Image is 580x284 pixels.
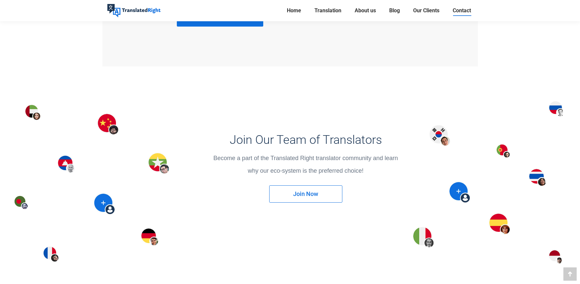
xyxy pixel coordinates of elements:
a: Our Clients [411,6,441,15]
h3: Join Our Team of Translators [170,133,442,147]
p: why our eco-system is the preferred choice! [170,166,442,175]
a: Contact [451,6,473,15]
div: Become a part of the Translated Right translator community and learn [170,153,442,175]
span: Contact [453,7,471,14]
span: About us [355,7,376,14]
a: Join Now [269,185,342,203]
span: Translation [314,7,341,14]
span: Join Now [293,191,318,197]
a: Blog [387,6,402,15]
a: Translation [312,6,343,15]
span: Our Clients [413,7,439,14]
img: Translated Right [107,4,161,17]
a: About us [353,6,378,15]
span: Home [287,7,301,14]
a: Home [285,6,303,15]
span: Blog [389,7,400,14]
